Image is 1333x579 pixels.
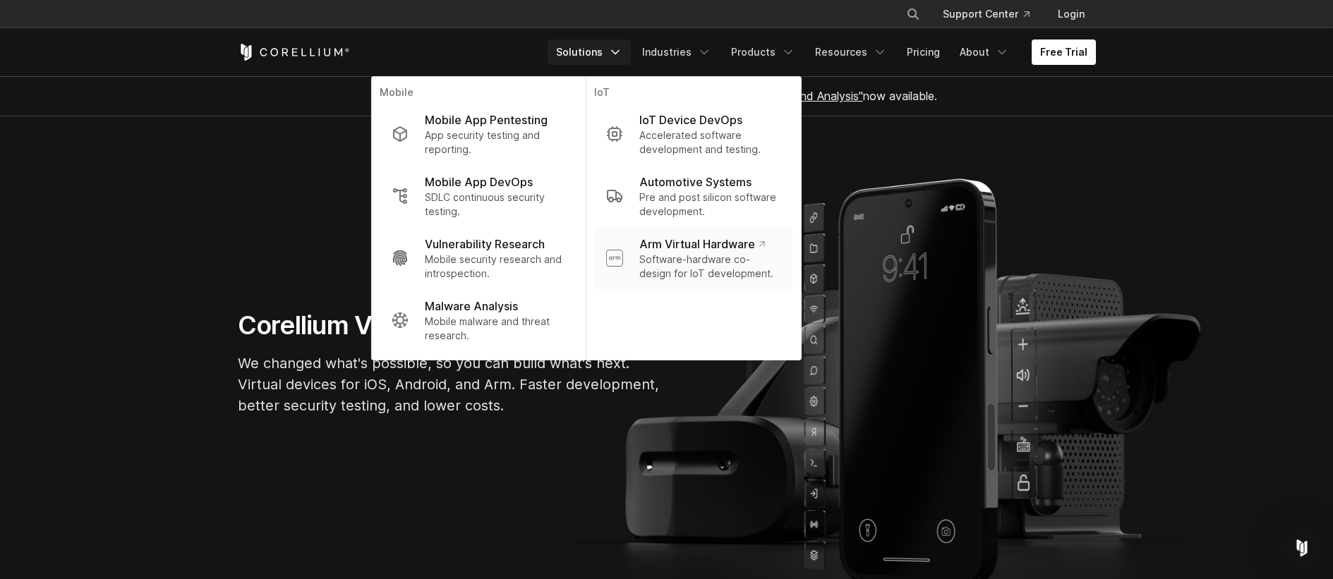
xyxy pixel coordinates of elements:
iframe: Intercom live chat [1285,531,1319,565]
p: Software-hardware co-design for IoT development. [639,252,780,281]
button: Search [900,1,926,27]
a: Free Trial [1032,39,1096,65]
a: Login [1047,1,1096,27]
p: IoT [594,85,792,103]
p: Mobile App Pentesting [425,111,548,128]
p: SDLC continuous security testing. [425,190,565,219]
p: Accelerated software development and testing. [639,128,780,157]
p: Mobile [380,85,577,103]
a: Pricing [898,39,948,65]
a: Malware Analysis Mobile malware and threat research. [380,289,577,351]
a: Automotive Systems Pre and post silicon software development. [594,165,792,227]
p: Arm Virtual Hardware [639,236,764,252]
h1: Corellium Virtual Hardware [238,310,661,341]
a: Corellium Home [238,44,350,61]
p: We changed what's possible, so you can build what's next. Virtual devices for iOS, Android, and A... [238,353,661,416]
div: Navigation Menu [889,1,1096,27]
a: Mobile App DevOps SDLC continuous security testing. [380,165,577,227]
a: Resources [807,39,895,65]
a: Mobile App Pentesting App security testing and reporting. [380,103,577,165]
p: Malware Analysis [425,298,518,315]
p: App security testing and reporting. [425,128,565,157]
p: Mobile App DevOps [425,173,533,190]
a: Industries [634,39,720,65]
p: IoT Device DevOps [639,111,742,128]
a: About [951,39,1018,65]
a: Support Center [931,1,1041,27]
a: Vulnerability Research Mobile security research and introspection. [380,227,577,289]
p: Mobile malware and threat research. [425,315,565,343]
p: Automotive Systems [639,173,752,190]
a: IoT Device DevOps Accelerated software development and testing. [594,103,792,165]
div: Navigation Menu [548,39,1096,65]
a: Products [723,39,804,65]
p: Pre and post silicon software development. [639,190,780,219]
p: Mobile security research and introspection. [425,252,565,281]
p: Vulnerability Research [425,236,545,252]
a: Arm Virtual Hardware Software-hardware co-design for IoT development. [594,227,792,289]
a: Solutions [548,39,631,65]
